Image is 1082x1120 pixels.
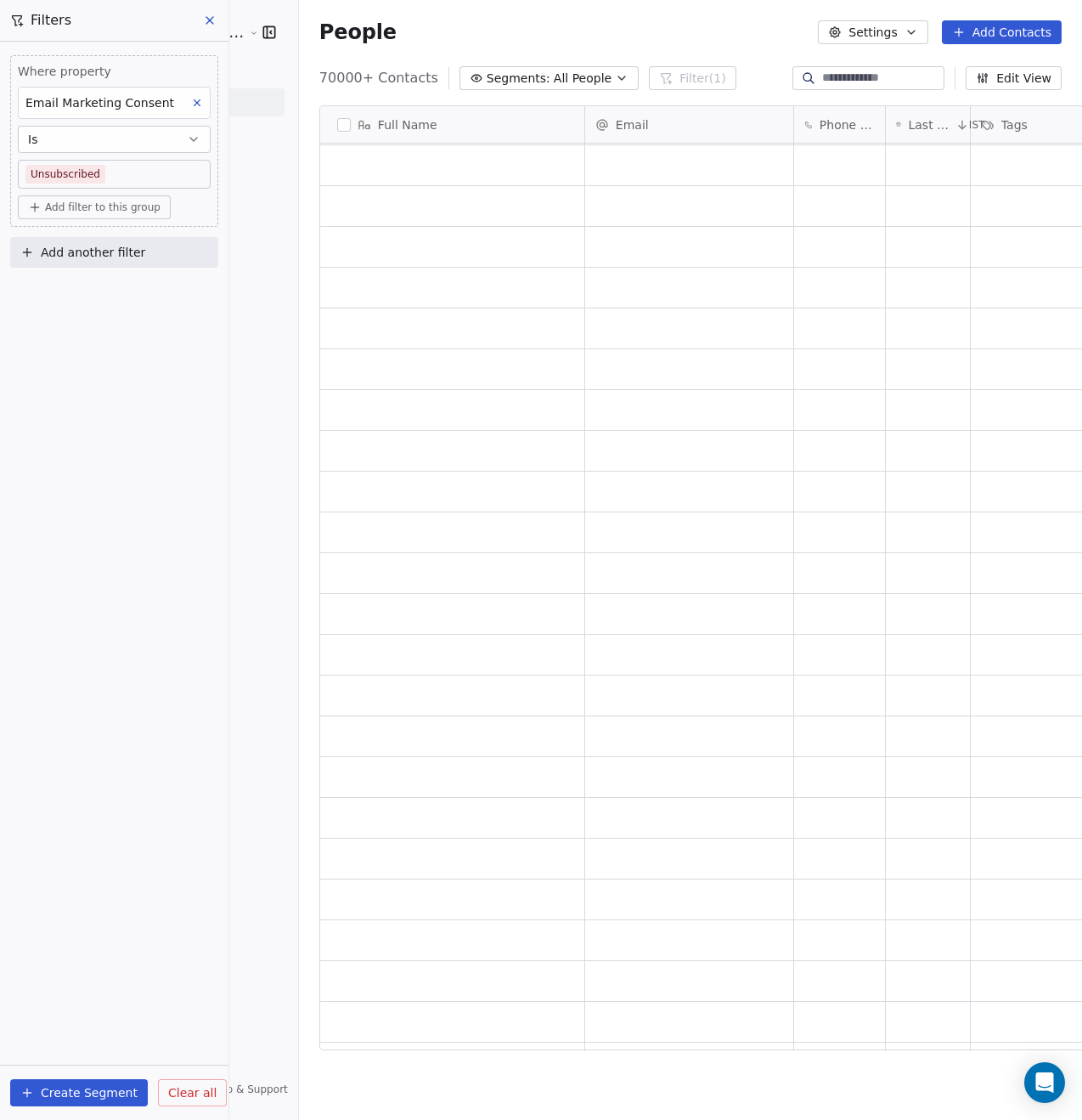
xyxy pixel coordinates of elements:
[886,106,970,143] div: Last Activity DateIST
[210,1083,288,1096] span: Help & Support
[818,20,927,44] button: Settings
[942,20,1062,44] button: Add Contacts
[320,144,585,1051] div: grid
[193,1083,288,1096] a: Help & Support
[20,18,236,47] button: [PERSON_NAME] School of Finance LLP
[966,66,1062,90] button: Edit View
[1024,1062,1065,1103] div: Open Intercom Messenger
[649,66,736,90] button: Filter(1)
[487,70,550,88] span: Segments:
[319,20,397,45] span: People
[794,106,885,143] div: Phone Number
[319,68,438,88] span: 70000+ Contacts
[378,116,437,133] span: Full Name
[616,116,649,133] span: Email
[585,106,793,143] div: Email
[820,116,875,133] span: Phone Number
[554,70,611,88] span: All People
[1001,116,1028,133] span: Tags
[320,106,584,143] div: Full Name
[908,116,951,133] span: Last Activity Date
